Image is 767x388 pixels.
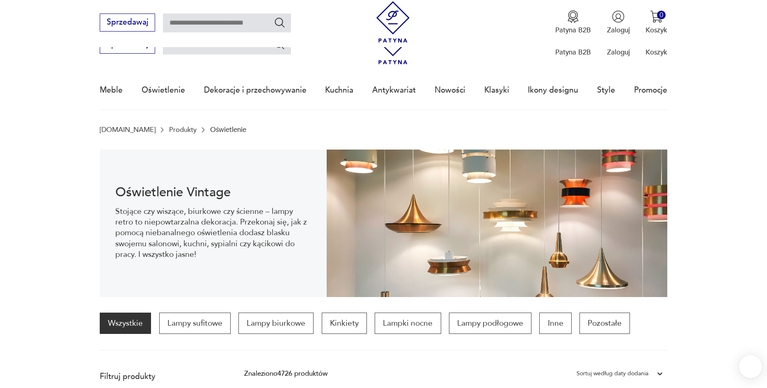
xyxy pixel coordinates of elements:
[100,313,151,334] a: Wszystkie
[607,10,630,35] button: Zaloguj
[555,48,591,57] p: Patyna B2B
[115,186,311,198] h1: Oświetlenie Vintage
[100,126,156,134] a: [DOMAIN_NAME]
[100,42,155,48] a: Sprzedawaj
[325,71,353,109] a: Kuchnia
[539,313,571,334] a: Inne
[159,313,231,334] a: Lampy sufitowe
[449,313,531,334] a: Lampy podłogowe
[484,71,509,109] a: Klasyki
[100,71,123,109] a: Meble
[577,368,648,379] div: Sortuj według daty dodania
[555,10,591,35] a: Ikona medaluPatyna B2B
[739,355,762,378] iframe: Smartsupp widget button
[646,48,667,57] p: Koszyk
[657,11,666,19] div: 0
[372,1,414,43] img: Patyna - sklep z meblami i dekoracjami vintage
[579,313,630,334] a: Pozostałe
[142,71,185,109] a: Oświetlenie
[612,10,625,23] img: Ikonka użytkownika
[274,16,286,28] button: Szukaj
[238,313,314,334] a: Lampy biurkowe
[435,71,465,109] a: Nowości
[100,14,155,32] button: Sprzedawaj
[244,368,327,379] div: Znaleziono 4726 produktów
[274,39,286,50] button: Szukaj
[210,126,246,134] p: Oświetlenie
[555,10,591,35] button: Patyna B2B
[555,25,591,35] p: Patyna B2B
[597,71,615,109] a: Style
[204,71,307,109] a: Dekoracje i przechowywanie
[567,10,579,23] img: Ikona medalu
[115,206,311,260] p: Stojące czy wiszące, biurkowe czy ścienne – lampy retro to niepowtarzalna dekoracja. Przekonaj si...
[100,20,155,26] a: Sprzedawaj
[100,371,220,382] p: Filtruj produkty
[646,25,667,35] p: Koszyk
[169,126,197,134] a: Produkty
[372,71,416,109] a: Antykwariat
[607,48,630,57] p: Zaloguj
[528,71,578,109] a: Ikony designu
[322,313,367,334] a: Kinkiety
[327,150,667,297] img: Oświetlenie
[634,71,667,109] a: Promocje
[607,25,630,35] p: Zaloguj
[650,10,663,23] img: Ikona koszyka
[646,10,667,35] button: 0Koszyk
[375,313,441,334] a: Lampki nocne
